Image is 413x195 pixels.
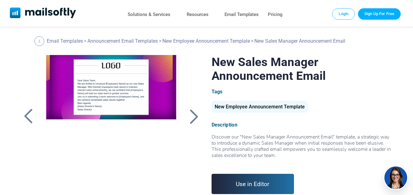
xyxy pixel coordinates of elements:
[162,38,250,44] a: New Employee Announcement Template
[212,122,392,128] div: Description
[332,8,355,19] a: Login
[212,134,392,165] div: Discover our "New Sales Manager Announcement Email" template, a strategic way to introduce a dyna...
[21,108,36,124] a: Back
[47,38,83,44] a: Email Templates
[186,108,201,124] a: Back
[212,55,392,83] h1: New Sales Manager Announcement Email
[212,174,294,194] a: Use in Editor
[10,7,76,19] a: Mailsoftly
[187,10,208,19] a: Resources
[224,10,259,19] a: Email Templates
[212,101,308,113] div: New Employee Announcement Template
[268,10,283,19] a: Pricing
[212,106,308,109] a: New Employee Announcement Template
[34,36,46,46] a: Back
[87,38,158,44] a: Announcement Email Templates
[212,89,392,95] div: Tags
[358,8,401,19] a: Trial
[128,10,170,19] a: Solutions & Services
